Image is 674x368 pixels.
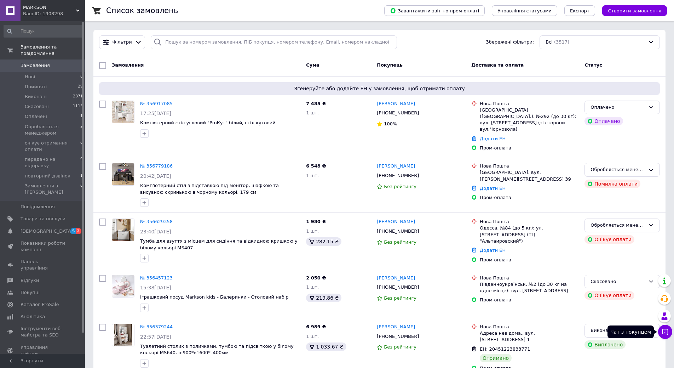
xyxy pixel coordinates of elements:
[306,110,319,115] span: 1 шт.
[25,183,80,196] span: Замовлення з [PERSON_NAME]
[140,111,171,116] span: 17:25[DATE]
[73,94,83,100] span: 2371
[306,101,326,106] span: 7 485 ₴
[112,219,134,241] a: Фото товару
[584,180,640,188] div: Помилка оплати
[25,173,70,179] span: повторний дзвінок
[140,163,173,169] a: № 356779186
[140,101,173,106] a: № 356917085
[471,62,524,68] span: Доставка та оплата
[591,104,645,111] div: Оплачено
[80,156,83,169] span: 0
[106,6,178,15] h1: Список замовлень
[591,327,645,334] div: Виконано
[140,334,171,340] span: 22:57[DATE]
[480,194,579,201] div: Пром-оплата
[384,295,416,301] span: Без рейтингу
[112,163,134,185] img: Фото товару
[140,294,289,300] span: Іграшковий посуд Markson kids - Балеринки - Столовий набір
[73,103,83,110] span: 1113
[114,324,132,346] img: Фото товару
[384,239,416,245] span: Без рейтингу
[306,334,319,339] span: 1 шт.
[306,275,326,281] span: 2 050 ₴
[384,344,416,350] span: Без рейтингу
[21,344,65,357] span: Управління сайтом
[480,145,579,151] div: Пром-оплата
[377,173,419,178] span: [PHONE_NUMBER]
[377,324,415,330] a: [PERSON_NAME]
[25,84,47,90] span: Прийняті
[591,166,645,174] div: Обробляється менеджером
[591,278,645,285] div: Скасовано
[21,289,40,296] span: Покупці
[584,235,634,244] div: Очікує оплати
[480,163,579,169] div: Нова Пошта
[25,103,49,110] span: Скасовані
[112,324,134,346] a: Фото товару
[112,62,144,68] span: Замовлення
[140,344,294,356] a: Туалетний столик з поличками, тумбою та підсвіткою у білому кольорі MS640, ш900*в1600*г400мм
[80,124,83,136] span: 2
[21,44,85,57] span: Замовлення та повідомлення
[570,8,590,13] span: Експорт
[78,84,83,90] span: 29
[21,62,50,69] span: Замовлення
[70,228,76,234] span: 5
[21,301,59,308] span: Каталог ProSale
[377,101,415,107] a: [PERSON_NAME]
[25,124,80,136] span: Обробляється менеджером
[23,11,85,17] div: Ваш ID: 1908298
[480,107,579,133] div: [GEOGRAPHIC_DATA] ([GEOGRAPHIC_DATA].), №292 (до 30 кг): вул. [STREET_ADDRESS] (зі сторони вул.Чо...
[384,5,485,16] button: Завантажити звіт по пром-оплаті
[595,8,667,13] a: Створити замовлення
[140,120,276,125] a: Компютерний стіл угловий "ProКут" білий, стіл кутовий
[584,291,634,300] div: Очікує оплати
[480,275,579,281] div: Нова Пошта
[21,204,55,210] span: Повідомлення
[480,225,579,244] div: Одесса, №84 (до 5 кг): ул. [STREET_ADDRESS] (ТЦ "Альтаировский")
[76,228,81,234] span: 2
[584,340,626,349] div: Виплачено
[564,5,595,16] button: Експорт
[112,101,134,123] img: Фото товару
[377,334,419,339] span: [PHONE_NUMBER]
[306,294,341,302] div: 219.86 ₴
[306,228,319,234] span: 1 шт.
[140,238,298,250] a: Тумба для взуття з місцем для сидіння та відкидною кришкою у білому кольорі MS407
[480,324,579,330] div: Нова Пошта
[4,25,83,38] input: Пошук
[21,228,73,234] span: [DEMOGRAPHIC_DATA]
[492,5,557,16] button: Управління статусами
[390,7,479,14] span: Завантажити звіт по пром-оплаті
[25,140,80,153] span: очікує отримання оплати
[140,275,173,281] a: № 356457123
[602,5,667,16] button: Створити замовлення
[140,285,171,290] span: 15:38[DATE]
[306,163,326,169] span: 6 548 ₴
[25,94,47,100] span: Виконані
[377,163,415,170] a: [PERSON_NAME]
[480,281,579,294] div: Південноукраїнськ, №2 (до 30 кг на одне місце): вул. [STREET_ADDRESS]
[480,186,506,191] a: Додати ЕН
[80,173,83,179] span: 1
[546,39,553,46] span: Всі
[384,184,416,189] span: Без рейтингу
[480,169,579,182] div: [GEOGRAPHIC_DATA], вул. [PERSON_NAME][STREET_ADDRESS] 39
[25,156,80,169] span: передано на відправку
[486,39,534,46] span: Збережені фільтри:
[591,222,645,229] div: Обробляється менеджером
[80,74,83,80] span: 0
[480,136,506,141] a: Додати ЕН
[140,183,279,195] a: Комп'ютерний стіл з підставкою під монітор, шафкою та висувною скринькою в чорному кольорі, 179 см
[151,35,397,49] input: Пошук за номером замовлення, ПІБ покупця, номером телефону, Email, номером накладної
[480,354,512,362] div: Отримано
[377,275,415,282] a: [PERSON_NAME]
[584,117,623,125] div: Оплачено
[80,113,83,120] span: 1
[21,325,65,338] span: Інструменти веб-майстра та SEO
[384,121,397,126] span: 100%
[480,297,579,303] div: Пром-оплата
